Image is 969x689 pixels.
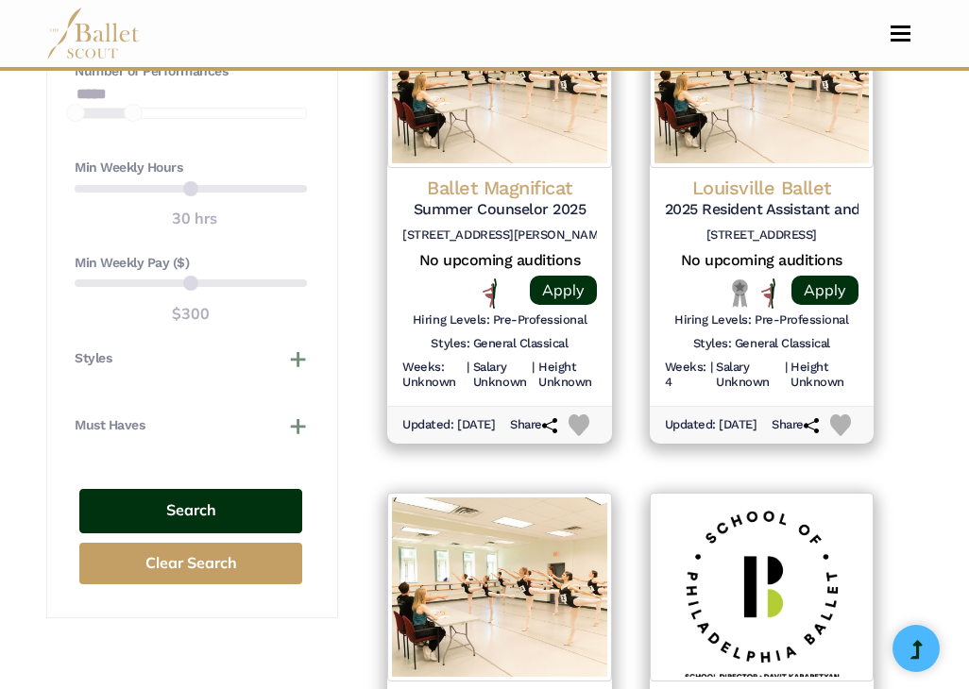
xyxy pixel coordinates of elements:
[75,416,144,435] h4: Must Haves
[510,417,557,433] h6: Share
[402,200,596,220] h5: Summer Counselor 2025
[878,25,923,42] button: Toggle navigation
[79,543,302,585] button: Clear Search
[665,200,858,220] h5: 2025 Resident Assistant and Chaperone
[172,302,210,327] output: $300
[665,417,757,433] h6: Updated: [DATE]
[532,360,535,392] h6: |
[761,278,775,309] img: All
[402,176,596,200] h4: Ballet Magnificat
[650,493,874,681] img: Logo
[665,360,706,392] h6: Weeks: 4
[530,276,597,305] a: Apply
[402,360,463,392] h6: Weeks: Unknown
[75,349,111,368] h4: Styles
[772,417,819,433] h6: Share
[413,312,586,328] h6: Hiring Levels: Pre-Professional
[172,207,217,231] output: 30 hrs
[569,414,590,436] img: Heart
[75,254,307,273] h4: Min Weekly Pay ($)
[665,251,858,271] h5: No upcoming auditions
[467,360,469,392] h6: |
[483,278,497,309] img: All
[402,227,596,244] h6: [STREET_ADDRESS][PERSON_NAME]
[75,159,307,177] h4: Min Weekly Hours
[716,360,780,392] h6: Salary Unknown
[665,227,858,244] h6: [STREET_ADDRESS]
[402,251,596,271] h5: No upcoming auditions
[830,414,852,436] img: Heart
[387,493,611,681] img: Logo
[79,489,302,533] button: Search
[75,349,307,368] button: Styles
[710,360,713,392] h6: |
[75,416,307,435] button: Must Haves
[790,360,858,392] h6: Height Unknown
[728,278,752,308] img: Local
[431,336,568,352] h6: Styles: General Classical
[473,360,529,392] h6: Salary Unknown
[75,62,307,81] h4: Number of Performances
[674,312,848,328] h6: Hiring Levels: Pre-Professional
[785,360,788,392] h6: |
[665,176,858,200] h4: Louisville Ballet
[402,417,495,433] h6: Updated: [DATE]
[693,336,830,352] h6: Styles: General Classical
[538,360,597,392] h6: Height Unknown
[791,276,858,305] a: Apply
